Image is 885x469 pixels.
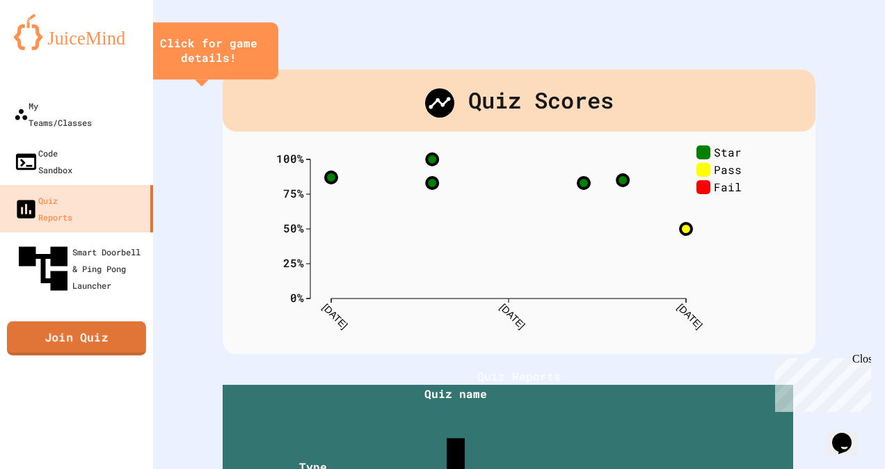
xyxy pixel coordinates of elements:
[714,179,742,193] text: Fail
[675,301,704,331] text: [DATE]
[320,301,349,331] text: [DATE]
[283,186,304,200] text: 75%
[14,239,147,298] div: Smart Doorbell & Ping Pong Launcher
[14,14,139,50] img: logo-orange.svg
[714,161,742,176] text: Pass
[283,221,304,235] text: 50%
[14,145,72,178] div: Code Sandbox
[153,36,264,65] div: Click for game details!
[7,321,146,356] a: Join Quiz
[276,151,304,166] text: 100%
[497,301,527,331] text: [DATE]
[223,70,815,132] div: Quiz Scores
[290,290,304,305] text: 0%
[770,353,871,412] iframe: chat widget
[714,144,742,159] text: Star
[223,368,815,385] h1: Quiz Reports
[827,413,871,455] iframe: chat widget
[6,6,96,88] div: Chat with us now!Close
[14,192,72,225] div: Quiz Reports
[283,255,304,270] text: 25%
[14,97,92,131] div: My Teams/Classes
